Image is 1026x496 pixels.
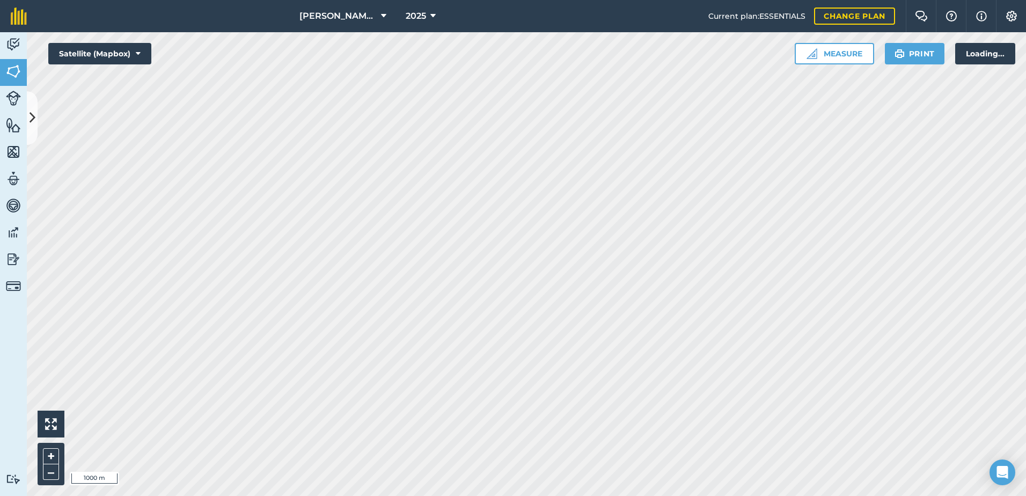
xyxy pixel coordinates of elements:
[299,10,377,23] span: [PERSON_NAME] ASAHI PADDOCKS
[6,251,21,267] img: svg+xml;base64,PD94bWwgdmVyc2lvbj0iMS4wIiBlbmNvZGluZz0idXRmLTgiPz4KPCEtLSBHZW5lcmF0b3I6IEFkb2JlIE...
[990,459,1015,485] div: Open Intercom Messenger
[43,464,59,480] button: –
[1005,11,1018,21] img: A cog icon
[6,474,21,484] img: svg+xml;base64,PD94bWwgdmVyc2lvbj0iMS4wIiBlbmNvZGluZz0idXRmLTgiPz4KPCEtLSBHZW5lcmF0b3I6IEFkb2JlIE...
[45,418,57,430] img: Four arrows, one pointing top left, one top right, one bottom right and the last bottom left
[6,37,21,53] img: svg+xml;base64,PD94bWwgdmVyc2lvbj0iMS4wIiBlbmNvZGluZz0idXRmLTgiPz4KPCEtLSBHZW5lcmF0b3I6IEFkb2JlIE...
[814,8,895,25] a: Change plan
[406,10,426,23] span: 2025
[708,10,805,22] span: Current plan : ESSENTIALS
[885,43,945,64] button: Print
[6,279,21,294] img: svg+xml;base64,PD94bWwgdmVyc2lvbj0iMS4wIiBlbmNvZGluZz0idXRmLTgiPz4KPCEtLSBHZW5lcmF0b3I6IEFkb2JlIE...
[895,47,905,60] img: svg+xml;base64,PHN2ZyB4bWxucz0iaHR0cDovL3d3dy53My5vcmcvMjAwMC9zdmciIHdpZHRoPSIxOSIgaGVpZ2h0PSIyNC...
[6,198,21,214] img: svg+xml;base64,PD94bWwgdmVyc2lvbj0iMS4wIiBlbmNvZGluZz0idXRmLTgiPz4KPCEtLSBHZW5lcmF0b3I6IEFkb2JlIE...
[6,144,21,160] img: svg+xml;base64,PHN2ZyB4bWxucz0iaHR0cDovL3d3dy53My5vcmcvMjAwMC9zdmciIHdpZHRoPSI1NiIgaGVpZ2h0PSI2MC...
[915,11,928,21] img: Two speech bubbles overlapping with the left bubble in the forefront
[48,43,151,64] button: Satellite (Mapbox)
[976,10,987,23] img: svg+xml;base64,PHN2ZyB4bWxucz0iaHR0cDovL3d3dy53My5vcmcvMjAwMC9zdmciIHdpZHRoPSIxNyIgaGVpZ2h0PSIxNy...
[6,224,21,240] img: svg+xml;base64,PD94bWwgdmVyc2lvbj0iMS4wIiBlbmNvZGluZz0idXRmLTgiPz4KPCEtLSBHZW5lcmF0b3I6IEFkb2JlIE...
[6,63,21,79] img: svg+xml;base64,PHN2ZyB4bWxucz0iaHR0cDovL3d3dy53My5vcmcvMjAwMC9zdmciIHdpZHRoPSI1NiIgaGVpZ2h0PSI2MC...
[945,11,958,21] img: A question mark icon
[43,448,59,464] button: +
[6,91,21,106] img: svg+xml;base64,PD94bWwgdmVyc2lvbj0iMS4wIiBlbmNvZGluZz0idXRmLTgiPz4KPCEtLSBHZW5lcmF0b3I6IEFkb2JlIE...
[955,43,1015,64] div: Loading...
[11,8,27,25] img: fieldmargin Logo
[6,171,21,187] img: svg+xml;base64,PD94bWwgdmVyc2lvbj0iMS4wIiBlbmNvZGluZz0idXRmLTgiPz4KPCEtLSBHZW5lcmF0b3I6IEFkb2JlIE...
[807,48,817,59] img: Ruler icon
[795,43,874,64] button: Measure
[6,117,21,133] img: svg+xml;base64,PHN2ZyB4bWxucz0iaHR0cDovL3d3dy53My5vcmcvMjAwMC9zdmciIHdpZHRoPSI1NiIgaGVpZ2h0PSI2MC...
